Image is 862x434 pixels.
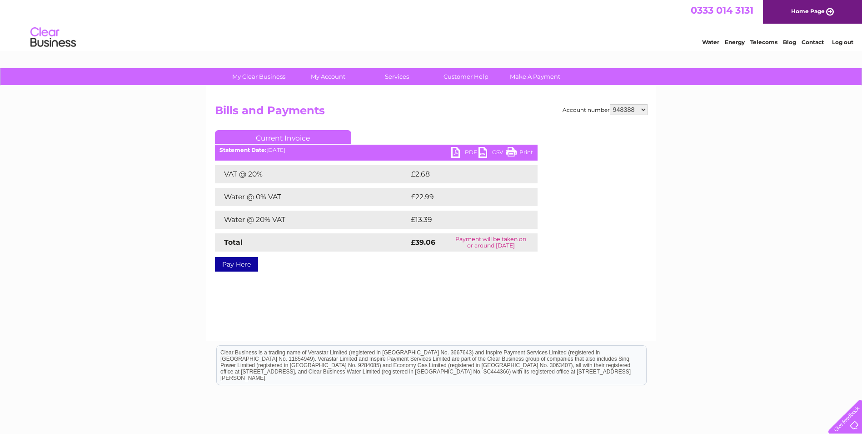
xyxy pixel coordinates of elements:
[409,211,518,229] td: £13.39
[217,5,646,44] div: Clear Business is a trading name of Verastar Limited (registered in [GEOGRAPHIC_DATA] No. 3667643...
[802,39,824,45] a: Contact
[215,257,258,272] a: Pay Here
[702,39,719,45] a: Water
[725,39,745,45] a: Energy
[411,238,435,247] strong: £39.06
[215,104,648,121] h2: Bills and Payments
[750,39,777,45] a: Telecoms
[429,68,503,85] a: Customer Help
[478,147,506,160] a: CSV
[215,165,409,183] td: VAT @ 20%
[215,130,351,144] a: Current Invoice
[691,5,753,16] a: 0333 014 3131
[832,39,853,45] a: Log out
[219,146,266,153] b: Statement Date:
[215,188,409,206] td: Water @ 0% VAT
[215,147,538,153] div: [DATE]
[409,188,519,206] td: £22.99
[221,68,296,85] a: My Clear Business
[409,165,517,183] td: £2.68
[783,39,796,45] a: Blog
[359,68,434,85] a: Services
[224,238,243,247] strong: Total
[506,147,533,160] a: Print
[451,147,478,160] a: PDF
[215,211,409,229] td: Water @ 20% VAT
[563,104,648,115] div: Account number
[290,68,365,85] a: My Account
[498,68,573,85] a: Make A Payment
[30,24,76,51] img: logo.png
[444,233,538,252] td: Payment will be taken on or around [DATE]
